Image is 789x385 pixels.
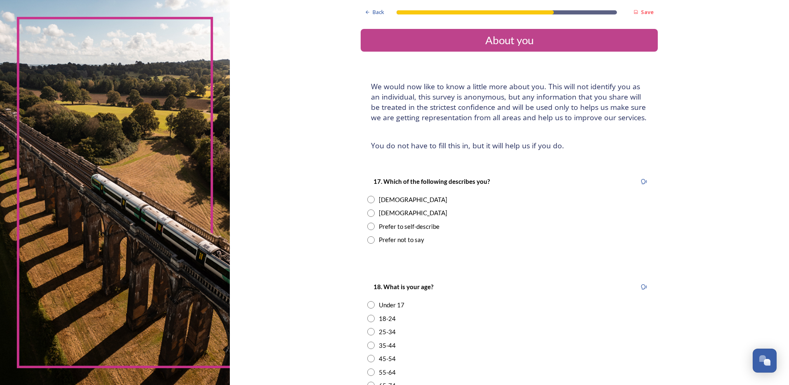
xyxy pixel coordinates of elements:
[373,178,490,185] strong: 17. Which of the following describes you?
[379,327,396,337] div: 25-34
[379,341,396,350] div: 35-44
[379,208,447,218] div: [DEMOGRAPHIC_DATA]
[379,354,396,364] div: 45-54
[641,8,654,16] strong: Save
[373,283,433,290] strong: 18. What is your age?
[371,140,647,151] h4: You do not have to fill this in, but it will help us if you do.
[371,81,647,123] h4: We would now like to know a little more about you. This will not identify you as an individual, t...
[364,32,654,48] div: About you
[753,349,777,373] button: Open Chat
[379,195,447,204] div: [DEMOGRAPHIC_DATA]
[379,235,424,245] div: Prefer not to say
[379,314,396,323] div: 18-24
[373,8,384,16] span: Back
[379,222,439,231] div: Prefer to self-describe
[379,300,404,310] div: Under 17
[379,368,396,377] div: 55-64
